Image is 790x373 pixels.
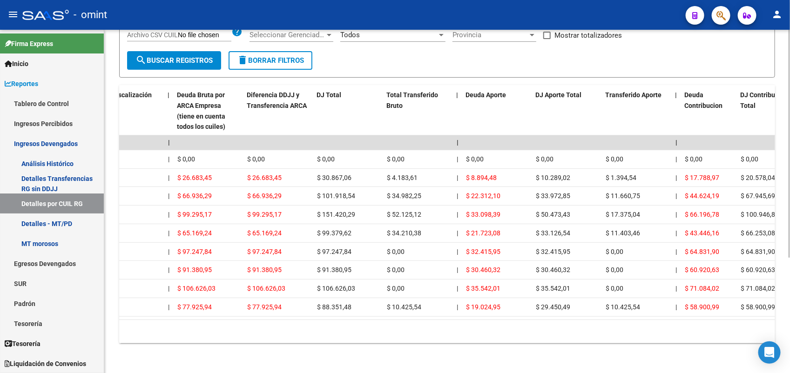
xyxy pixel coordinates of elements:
datatable-header-cell: Acta Fiscalización [94,85,164,137]
span: $ 99.295,17 [247,211,282,218]
span: $ 0,00 [466,155,484,163]
datatable-header-cell: DJ Total [313,85,383,137]
datatable-header-cell: Deuda Contribucion [681,85,736,137]
datatable-header-cell: Total Transferido Bruto [383,85,452,137]
div: Open Intercom Messenger [758,341,781,364]
span: | [168,229,169,237]
span: | [457,248,458,255]
span: Tesorería [5,339,41,349]
span: | [457,211,458,218]
span: $ 67.945,69 [741,192,775,200]
span: Reportes [5,79,38,89]
input: Archivo CSV CUIL [178,31,231,40]
span: $ 0,00 [387,266,405,273]
span: $ 0,00 [741,155,758,163]
span: | [457,155,458,163]
datatable-header-cell: DJ Aporte Total [532,85,601,137]
span: | [168,303,169,311]
span: $ 91.380,95 [247,266,282,273]
span: $ 0,00 [387,248,405,255]
mat-icon: search [135,54,147,66]
span: $ 0,00 [606,155,623,163]
span: $ 99.379,62 [317,229,351,237]
span: $ 29.450,49 [536,303,570,311]
button: Borrar Filtros [229,51,312,70]
span: $ 19.024,95 [466,303,500,311]
span: | [168,285,169,292]
span: Provincia [452,31,528,39]
span: Buscar Registros [135,56,213,65]
span: Deuda Contribucion [684,91,722,109]
span: Acta Fiscalización [98,91,152,99]
mat-icon: delete [237,54,248,66]
span: | [457,174,458,181]
span: $ 11.403,46 [606,229,640,237]
span: $ 58.900,99 [741,303,775,311]
span: $ 17.375,04 [606,211,640,218]
span: | [168,174,169,181]
span: $ 64.831,90 [685,248,719,255]
span: | [675,303,677,311]
span: Total Transferido Bruto [386,91,438,109]
mat-icon: help [231,26,243,37]
span: | [168,155,169,163]
span: Deuda Aporte [466,91,506,99]
span: | [675,192,677,200]
span: | [675,229,677,237]
datatable-header-cell: | [452,85,462,137]
span: $ 91.380,95 [177,266,212,273]
span: | [168,266,169,273]
span: $ 100.946,86 [741,211,779,218]
span: $ 0,00 [606,248,623,255]
span: $ 44.624,19 [685,192,719,200]
span: $ 17.788,97 [685,174,719,181]
span: $ 66.936,29 [177,192,212,200]
span: Seleccionar Gerenciador [250,31,325,39]
span: | [675,211,677,218]
span: $ 34.210,38 [387,229,421,237]
span: $ 0,00 [387,155,405,163]
span: $ 30.460,32 [536,266,570,273]
span: $ 33.098,39 [466,211,500,218]
span: $ 0,00 [387,285,405,292]
span: $ 50.473,43 [536,211,570,218]
span: | [168,139,170,146]
span: $ 66.196,78 [685,211,719,218]
span: $ 0,00 [606,285,623,292]
span: $ 77.925,94 [177,303,212,311]
span: Deuda Bruta por ARCA Empresa (tiene en cuenta todos los cuiles) [177,91,225,130]
span: $ 10.425,54 [387,303,421,311]
span: $ 33.126,54 [536,229,570,237]
span: $ 97.247,84 [247,248,282,255]
span: $ 21.723,08 [466,229,500,237]
span: Archivo CSV CUIL [127,31,178,39]
span: Borrar Filtros [237,56,304,65]
datatable-header-cell: Deuda Aporte [462,85,532,137]
span: Diferencia DDJJ y Transferencia ARCA [247,91,307,109]
span: $ 1.394,54 [606,174,636,181]
span: Transferido Aporte [605,91,662,99]
span: | [168,91,169,99]
span: $ 26.683,45 [247,174,282,181]
datatable-header-cell: Diferencia DDJJ y Transferencia ARCA [243,85,313,137]
span: $ 77.925,94 [247,303,282,311]
span: $ 64.831,90 [741,248,775,255]
span: $ 106.626,03 [247,285,285,292]
span: $ 35.542,01 [536,285,570,292]
span: $ 32.415,95 [466,248,500,255]
span: | [675,285,677,292]
span: | [675,139,677,146]
span: | [456,91,458,99]
span: | [675,266,677,273]
span: $ 106.626,03 [317,285,355,292]
span: $ 0,00 [177,155,195,163]
span: | [168,211,169,218]
span: Mostrar totalizadores [554,30,622,41]
span: $ 30.460,32 [466,266,500,273]
span: $ 30.867,06 [317,174,351,181]
span: DJ Aporte Total [535,91,581,99]
span: $ 52.125,12 [387,211,421,218]
span: | [457,192,458,200]
span: $ 66.253,08 [741,229,775,237]
span: $ 0,00 [606,266,623,273]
